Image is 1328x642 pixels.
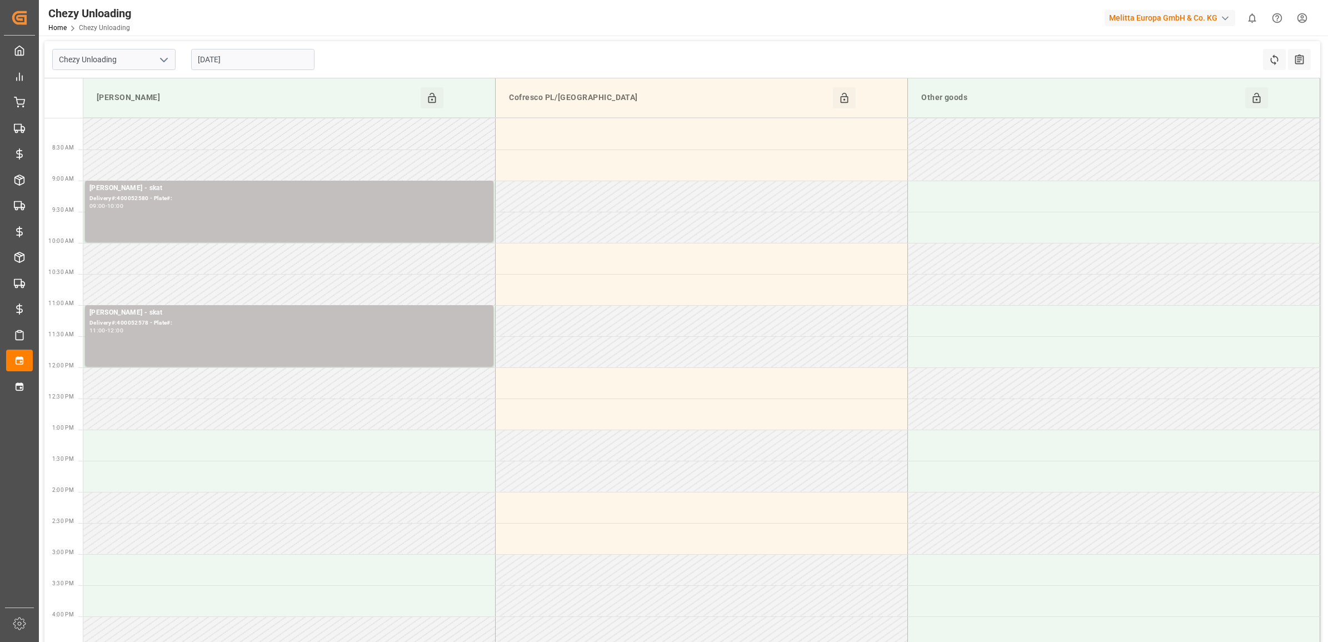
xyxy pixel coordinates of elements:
span: 12:30 PM [48,394,74,400]
span: 9:00 AM [52,176,74,182]
div: Melitta Europa GmbH & Co. KG [1105,10,1235,26]
button: show 0 new notifications [1240,6,1265,31]
div: - [106,203,107,208]
span: 2:30 PM [52,518,74,524]
div: [PERSON_NAME] [92,87,421,108]
button: Help Center [1265,6,1290,31]
span: 10:30 AM [48,269,74,275]
a: Home [48,24,67,32]
div: Cofresco PL/[GEOGRAPHIC_DATA] [505,87,833,108]
span: 3:00 PM [52,549,74,555]
button: open menu [155,51,172,68]
div: 09:00 [89,203,106,208]
span: 9:30 AM [52,207,74,213]
div: 12:00 [107,328,123,333]
div: Other goods [917,87,1245,108]
div: Delivery#:400052580 - Plate#: [89,194,489,203]
button: Melitta Europa GmbH & Co. KG [1105,7,1240,28]
input: DD.MM.YYYY [191,49,314,70]
span: 11:30 AM [48,331,74,337]
span: 4:00 PM [52,611,74,618]
div: [PERSON_NAME] - skat [89,307,489,318]
div: 10:00 [107,203,123,208]
div: 11:00 [89,328,106,333]
span: 1:00 PM [52,425,74,431]
span: 12:00 PM [48,362,74,369]
span: 1:30 PM [52,456,74,462]
div: Chezy Unloading [48,5,131,22]
span: 3:30 PM [52,580,74,586]
div: [PERSON_NAME] - skat [89,183,489,194]
div: Delivery#:400052578 - Plate#: [89,318,489,328]
span: 2:00 PM [52,487,74,493]
div: - [106,328,107,333]
span: 8:30 AM [52,145,74,151]
span: 11:00 AM [48,300,74,306]
span: 10:00 AM [48,238,74,244]
input: Type to search/select [52,49,176,70]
